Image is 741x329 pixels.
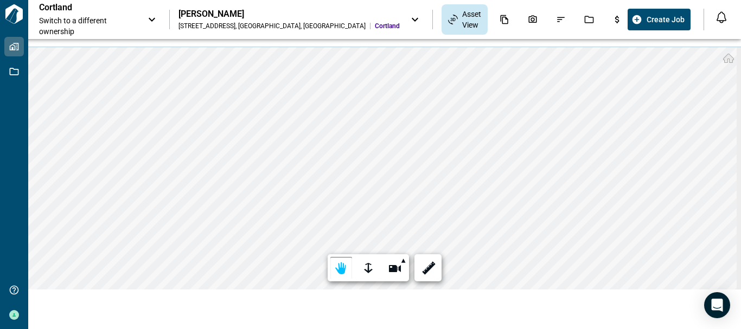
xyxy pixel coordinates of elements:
[178,22,366,30] div: [STREET_ADDRESS] , [GEOGRAPHIC_DATA] , [GEOGRAPHIC_DATA]
[178,9,400,20] div: [PERSON_NAME]
[628,9,691,30] button: Create Job
[647,14,685,25] span: Create Job
[442,4,488,35] div: Asset View
[39,2,137,13] p: Cortland
[550,10,572,29] div: Issues & Info
[578,10,601,29] div: Jobs
[713,9,730,26] button: Open notification feed
[39,15,137,37] span: Switch to a different ownership
[606,10,629,29] div: Budgets
[462,9,481,30] span: Asset View
[493,10,516,29] div: Documents
[375,22,400,30] span: Cortland
[521,10,544,29] div: Photos
[704,292,730,318] div: Open Intercom Messenger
